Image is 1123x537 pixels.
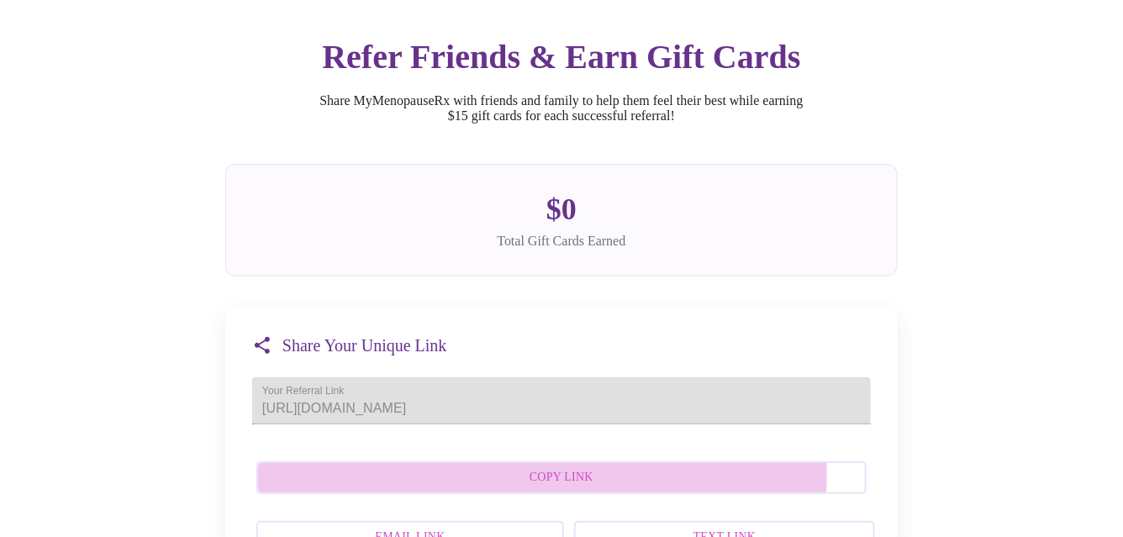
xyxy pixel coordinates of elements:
[256,461,867,494] button: Copy Link
[253,234,870,249] div: Total Gift Cards Earned
[225,37,898,76] h2: Refer Friends & Earn Gift Cards
[253,192,870,227] div: $ 0
[275,467,848,488] span: Copy Link
[282,336,447,355] h3: Share Your Unique Link
[309,93,814,124] p: Share MyMenopauseRx with friends and family to help them feel their best while earning $15 gift c...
